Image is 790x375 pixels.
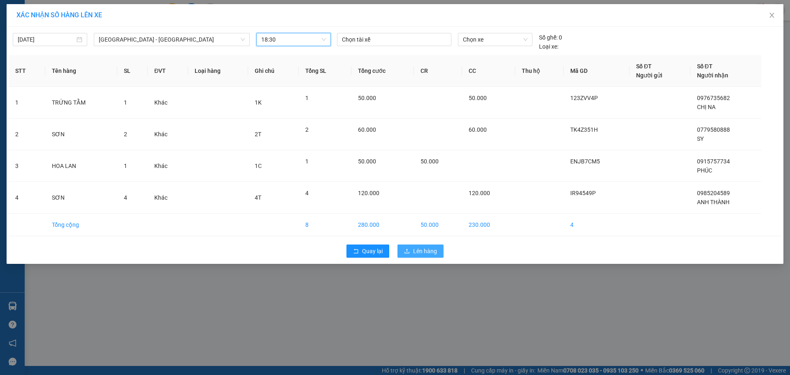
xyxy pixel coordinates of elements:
[697,158,730,165] span: 0915757734
[469,126,487,133] span: 60.000
[45,55,117,87] th: Tên hàng
[353,248,359,255] span: rollback
[16,11,102,19] span: XÁC NHẬN SỐ HÀNG LÊN XE
[99,33,245,46] span: Hà Nội - Quảng Bình
[255,194,261,201] span: 4T
[570,126,598,133] span: TK4Z351H
[358,190,379,196] span: 120.000
[697,126,730,133] span: 0779580888
[570,158,600,165] span: ENJB7CM5
[697,199,730,205] span: ANH THÀNH
[124,163,127,169] span: 1
[255,99,262,106] span: 1K
[564,214,630,236] td: 4
[769,12,775,19] span: close
[469,95,487,101] span: 50.000
[358,158,376,165] span: 50.000
[636,63,652,70] span: Số ĐT
[305,126,309,133] span: 2
[240,37,245,42] span: down
[148,182,188,214] td: Khác
[9,55,45,87] th: STT
[697,135,704,142] span: SY
[469,190,490,196] span: 120.000
[413,247,437,256] span: Lên hàng
[45,214,117,236] td: Tổng cộng
[248,55,299,87] th: Ghi chú
[414,214,462,236] td: 50.000
[299,55,351,87] th: Tổng SL
[261,33,326,46] span: 18:30
[570,190,596,196] span: IR94549P
[358,95,376,101] span: 50.000
[697,72,728,79] span: Người nhận
[539,33,558,42] span: Số ghế:
[515,55,564,87] th: Thu hộ
[358,126,376,133] span: 60.000
[45,87,117,119] td: TRỨNG TẰM
[124,131,127,137] span: 2
[760,4,783,27] button: Close
[255,163,262,169] span: 1C
[148,150,188,182] td: Khác
[463,33,527,46] span: Chọn xe
[570,95,598,101] span: 123ZVV4P
[697,190,730,196] span: 0985204589
[697,95,730,101] span: 0976735682
[9,150,45,182] td: 3
[462,55,515,87] th: CC
[539,42,558,51] span: Loại xe:
[421,158,439,165] span: 50.000
[697,63,713,70] span: Số ĐT
[188,55,248,87] th: Loại hàng
[9,182,45,214] td: 4
[362,247,383,256] span: Quay lại
[564,55,630,87] th: Mã GD
[124,194,127,201] span: 4
[9,87,45,119] td: 1
[45,150,117,182] td: HOA LAN
[346,245,389,258] button: rollbackQuay lại
[305,190,309,196] span: 4
[148,87,188,119] td: Khác
[397,245,444,258] button: uploadLên hàng
[45,119,117,150] td: SƠN
[462,214,515,236] td: 230.000
[124,99,127,106] span: 1
[351,55,414,87] th: Tổng cước
[9,119,45,150] td: 2
[305,158,309,165] span: 1
[414,55,462,87] th: CR
[117,55,148,87] th: SL
[697,104,716,110] span: CHỊ NA
[305,95,309,101] span: 1
[697,167,712,174] span: PHÚC
[351,214,414,236] td: 280.000
[636,72,662,79] span: Người gửi
[18,35,75,44] input: 12/09/2025
[299,214,351,236] td: 8
[255,131,261,137] span: 2T
[148,119,188,150] td: Khác
[148,55,188,87] th: ĐVT
[404,248,410,255] span: upload
[539,33,562,42] div: 0
[45,182,117,214] td: SƠN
